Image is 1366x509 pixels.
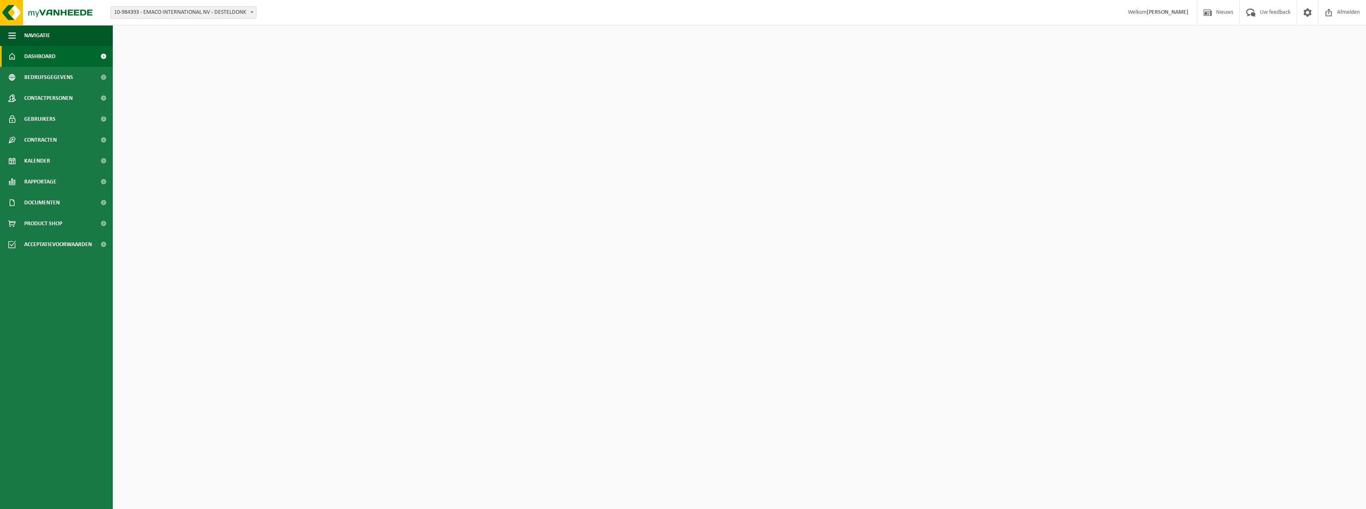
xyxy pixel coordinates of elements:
span: Kalender [24,150,50,171]
span: Product Shop [24,213,62,234]
strong: [PERSON_NAME] [1147,9,1188,15]
span: Acceptatievoorwaarden [24,234,92,255]
span: Rapportage [24,171,56,192]
span: 10-984393 - EMACO INTERNATIONAL NV - DESTELDONK [110,6,256,19]
span: Contactpersonen [24,88,73,109]
span: Bedrijfsgegevens [24,67,73,88]
span: Contracten [24,130,57,150]
span: Dashboard [24,46,56,67]
span: 10-984393 - EMACO INTERNATIONAL NV - DESTELDONK [111,7,256,18]
span: Documenten [24,192,60,213]
span: Navigatie [24,25,50,46]
span: Gebruikers [24,109,56,130]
